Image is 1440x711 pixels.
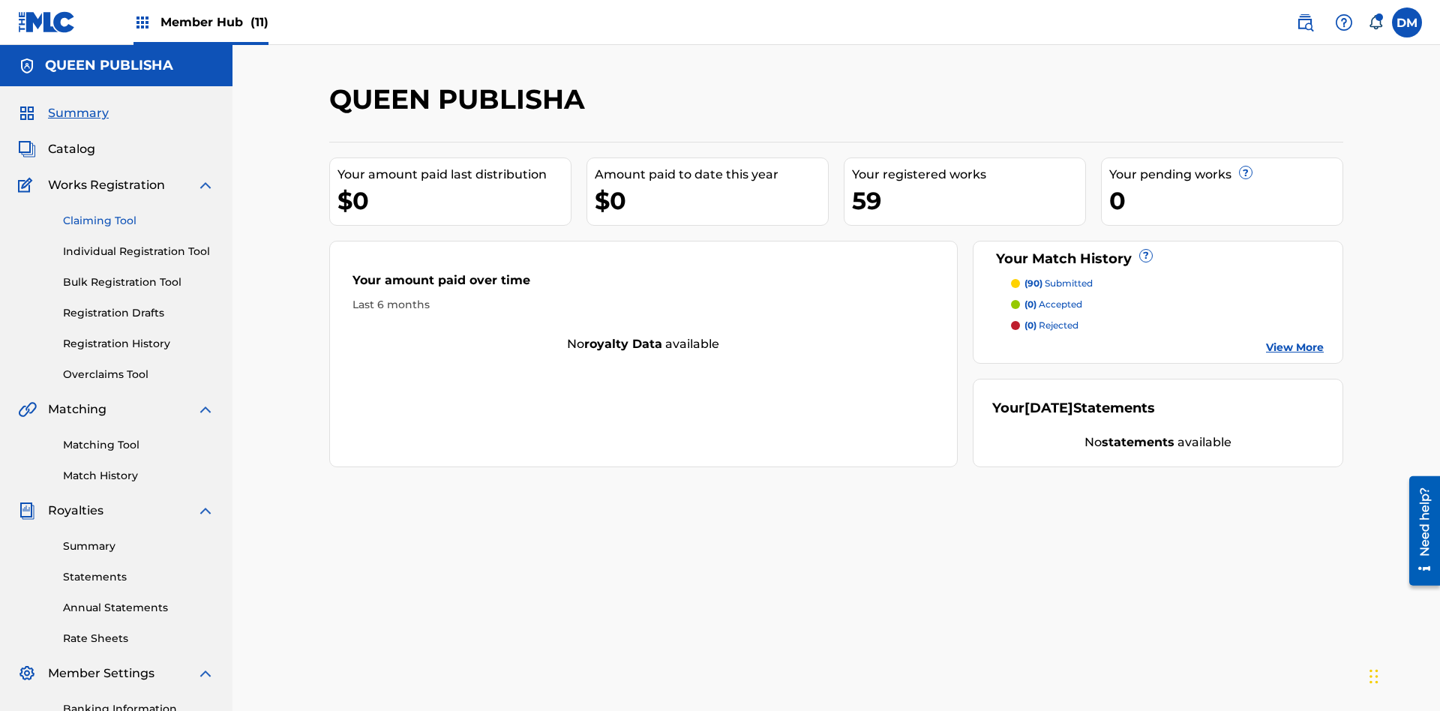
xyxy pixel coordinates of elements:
[1365,639,1440,711] iframe: Chat Widget
[852,184,1085,217] div: 59
[63,569,214,585] a: Statements
[63,244,214,259] a: Individual Registration Tool
[18,11,76,33] img: MLC Logo
[63,274,214,290] a: Bulk Registration Tool
[1011,298,1324,311] a: (0) accepted
[1369,654,1378,699] div: Drag
[196,502,214,520] img: expand
[1240,166,1252,178] span: ?
[595,184,828,217] div: $0
[18,400,37,418] img: Matching
[1398,470,1440,593] iframe: Resource Center
[352,297,934,313] div: Last 6 months
[852,166,1085,184] div: Your registered works
[63,367,214,382] a: Overclaims Tool
[1024,298,1036,310] span: (0)
[18,502,36,520] img: Royalties
[63,631,214,646] a: Rate Sheets
[1109,166,1342,184] div: Your pending works
[1368,15,1383,30] div: Notifications
[992,249,1324,269] div: Your Match History
[48,502,103,520] span: Royalties
[196,664,214,682] img: expand
[1296,13,1314,31] img: search
[1024,277,1042,289] span: (90)
[160,13,268,31] span: Member Hub
[18,104,36,122] img: Summary
[992,433,1324,451] div: No available
[18,104,109,122] a: SummarySummary
[329,82,592,116] h2: QUEEN PUBLISHA
[1329,7,1359,37] div: Help
[133,13,151,31] img: Top Rightsholders
[18,176,37,194] img: Works Registration
[63,437,214,453] a: Matching Tool
[18,140,36,158] img: Catalog
[1266,340,1324,355] a: View More
[1140,250,1152,262] span: ?
[337,166,571,184] div: Your amount paid last distribution
[45,57,173,74] h5: QUEEN PUBLISHA
[1024,298,1082,311] p: accepted
[352,271,934,297] div: Your amount paid over time
[1024,277,1093,290] p: submitted
[250,15,268,29] span: (11)
[196,400,214,418] img: expand
[1024,319,1078,332] p: rejected
[63,468,214,484] a: Match History
[330,335,957,353] div: No available
[1024,319,1036,331] span: (0)
[48,400,106,418] span: Matching
[595,166,828,184] div: Amount paid to date this year
[63,213,214,229] a: Claiming Tool
[337,184,571,217] div: $0
[63,336,214,352] a: Registration History
[1290,7,1320,37] a: Public Search
[48,140,95,158] span: Catalog
[18,57,36,75] img: Accounts
[1392,7,1422,37] div: User Menu
[992,398,1155,418] div: Your Statements
[584,337,662,351] strong: royalty data
[48,664,154,682] span: Member Settings
[196,176,214,194] img: expand
[48,104,109,122] span: Summary
[18,664,36,682] img: Member Settings
[63,305,214,321] a: Registration Drafts
[48,176,165,194] span: Works Registration
[1011,319,1324,332] a: (0) rejected
[1024,400,1073,416] span: [DATE]
[1102,435,1174,449] strong: statements
[1335,13,1353,31] img: help
[1011,277,1324,290] a: (90) submitted
[63,538,214,554] a: Summary
[63,600,214,616] a: Annual Statements
[18,140,95,158] a: CatalogCatalog
[1109,184,1342,217] div: 0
